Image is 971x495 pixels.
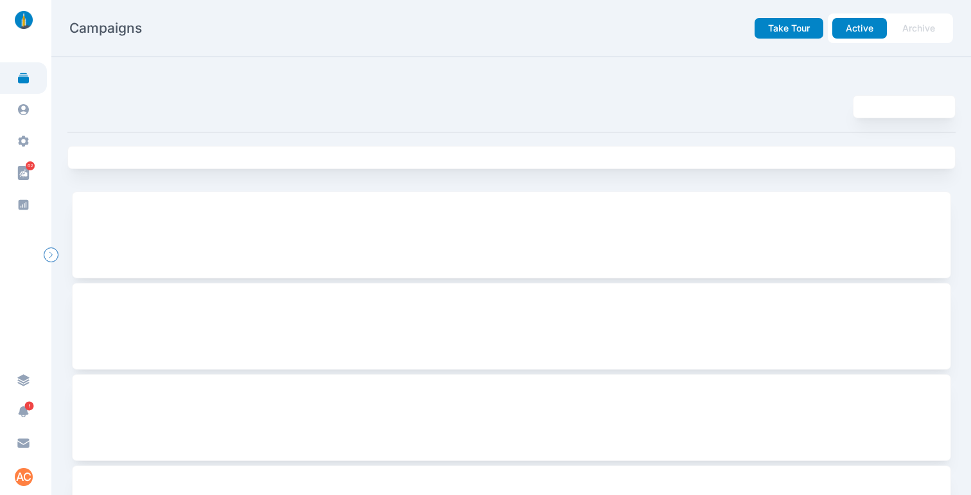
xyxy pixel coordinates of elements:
span: 62 [26,161,35,170]
button: Take Tour [755,18,823,39]
button: Active [832,18,887,39]
img: linklaunch_small.2ae18699.png [10,11,37,29]
h2: Campaigns [69,19,142,37]
button: Archive [889,18,949,39]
